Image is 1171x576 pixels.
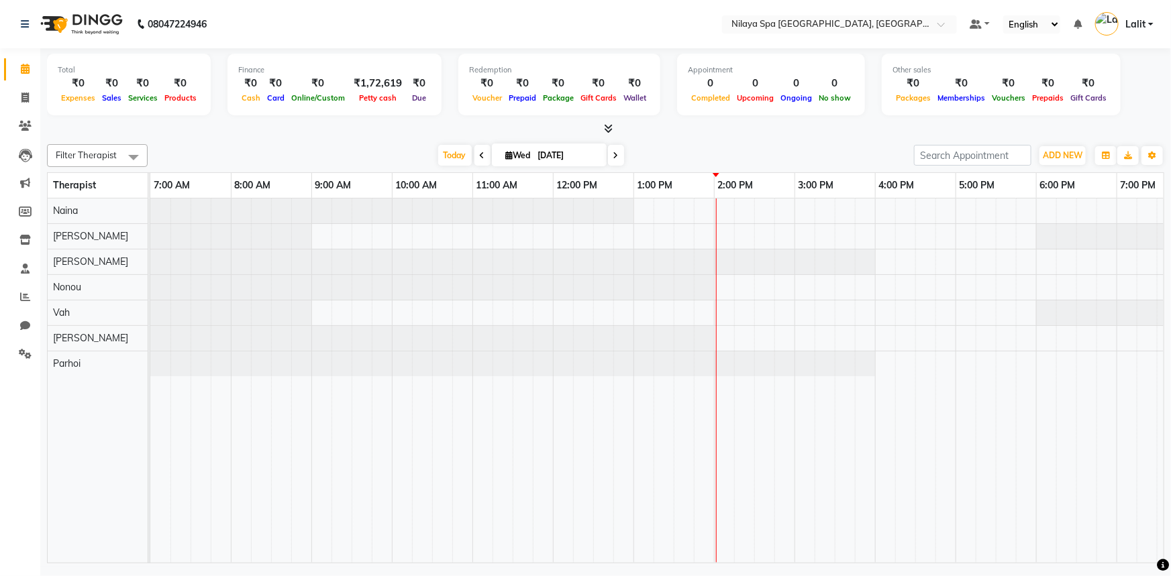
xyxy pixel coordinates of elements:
div: ₹0 [620,76,650,91]
img: logo [34,5,126,43]
div: 0 [777,76,815,91]
span: Wallet [620,93,650,103]
a: 12:00 PM [554,176,601,195]
a: 4:00 PM [876,176,918,195]
span: [PERSON_NAME] [53,230,128,242]
span: Expenses [58,93,99,103]
a: 8:00 AM [232,176,274,195]
span: Nonou [53,281,81,293]
div: ₹0 [288,76,348,91]
div: Appointment [688,64,854,76]
span: No show [815,93,854,103]
div: ₹0 [577,76,620,91]
span: Ongoing [777,93,815,103]
img: Lalit [1095,12,1119,36]
span: Therapist [53,179,96,191]
button: ADD NEW [1039,146,1086,165]
span: Naina [53,205,78,217]
span: Products [161,93,200,103]
div: 0 [733,76,777,91]
div: 0 [815,76,854,91]
div: ₹0 [58,76,99,91]
a: 11:00 AM [473,176,521,195]
div: ₹0 [1067,76,1110,91]
span: Gift Cards [1067,93,1110,103]
a: 2:00 PM [715,176,757,195]
span: Prepaid [505,93,540,103]
span: Filter Therapist [56,150,117,160]
a: 7:00 AM [150,176,193,195]
span: Package [540,93,577,103]
span: Gift Cards [577,93,620,103]
span: Vouchers [988,93,1029,103]
a: 5:00 PM [956,176,999,195]
span: Services [125,93,161,103]
input: Search Appointment [914,145,1031,166]
span: Online/Custom [288,93,348,103]
a: 1:00 PM [634,176,676,195]
div: ₹0 [125,76,161,91]
div: ₹0 [469,76,505,91]
div: ₹0 [161,76,200,91]
span: Petty cash [356,93,400,103]
span: Cash [238,93,264,103]
span: Wed [503,150,534,160]
a: 9:00 AM [312,176,355,195]
span: Lalit [1125,17,1145,32]
span: [PERSON_NAME] [53,255,128,268]
div: ₹0 [988,76,1029,91]
div: Total [58,64,200,76]
a: 10:00 AM [393,176,441,195]
div: ₹0 [505,76,540,91]
span: ADD NEW [1043,150,1082,160]
span: Vah [53,306,70,319]
div: ₹0 [1029,76,1067,91]
a: 3:00 PM [795,176,837,195]
span: Completed [688,93,733,103]
div: ₹1,72,619 [348,76,407,91]
span: Upcoming [733,93,777,103]
div: Finance [238,64,431,76]
a: 7:00 PM [1117,176,1160,195]
span: Memberships [934,93,988,103]
a: 6:00 PM [1037,176,1079,195]
div: 0 [688,76,733,91]
span: Sales [99,93,125,103]
div: Other sales [893,64,1110,76]
div: ₹0 [893,76,934,91]
span: Card [264,93,288,103]
input: 2025-09-03 [534,146,601,166]
span: Parhoi [53,357,81,369]
div: ₹0 [407,76,431,91]
span: Prepaids [1029,93,1067,103]
div: ₹0 [99,76,125,91]
span: [PERSON_NAME] [53,332,128,344]
span: Today [438,145,472,166]
span: Due [409,93,429,103]
div: ₹0 [934,76,988,91]
div: ₹0 [264,76,288,91]
div: ₹0 [238,76,264,91]
div: Redemption [469,64,650,76]
span: Packages [893,93,934,103]
div: ₹0 [540,76,577,91]
b: 08047224946 [148,5,207,43]
span: Voucher [469,93,505,103]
